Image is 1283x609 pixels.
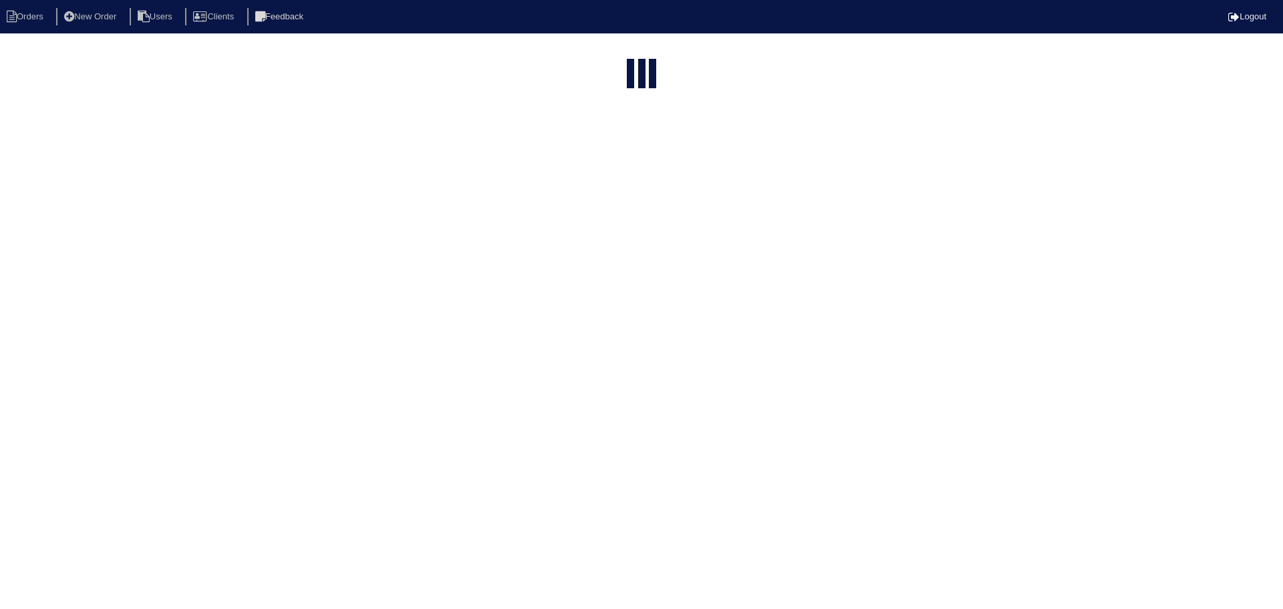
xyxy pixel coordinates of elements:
li: Clients [185,8,245,26]
li: Feedback [247,8,314,26]
a: New Order [56,11,127,21]
div: loading... [638,59,646,91]
a: Logout [1228,11,1266,21]
li: Users [130,8,183,26]
a: Users [130,11,183,21]
a: Clients [185,11,245,21]
li: New Order [56,8,127,26]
